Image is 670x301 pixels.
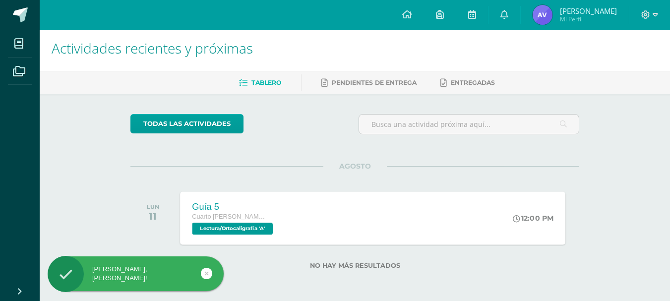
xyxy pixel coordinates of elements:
[130,114,244,133] a: todas las Actividades
[52,39,253,58] span: Actividades recientes y próximas
[513,214,554,223] div: 12:00 PM
[560,15,617,23] span: Mi Perfil
[130,262,579,269] label: No hay más resultados
[323,162,387,171] span: AGOSTO
[48,265,224,283] div: [PERSON_NAME], [PERSON_NAME]!
[147,203,159,210] div: LUN
[192,223,273,235] span: Lectura/Ortocaligrafía 'A'
[359,115,579,134] input: Busca una actividad próxima aquí...
[560,6,617,16] span: [PERSON_NAME]
[321,75,417,91] a: Pendientes de entrega
[147,210,159,222] div: 11
[533,5,552,25] img: ecc667eb956bbaa3bd722bb9066bdf4d.png
[251,79,281,86] span: Tablero
[332,79,417,86] span: Pendientes de entrega
[239,75,281,91] a: Tablero
[192,213,268,220] span: Cuarto [PERSON_NAME]. CCLL en Computación
[192,201,276,212] div: Guía 5
[440,75,495,91] a: Entregadas
[451,79,495,86] span: Entregadas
